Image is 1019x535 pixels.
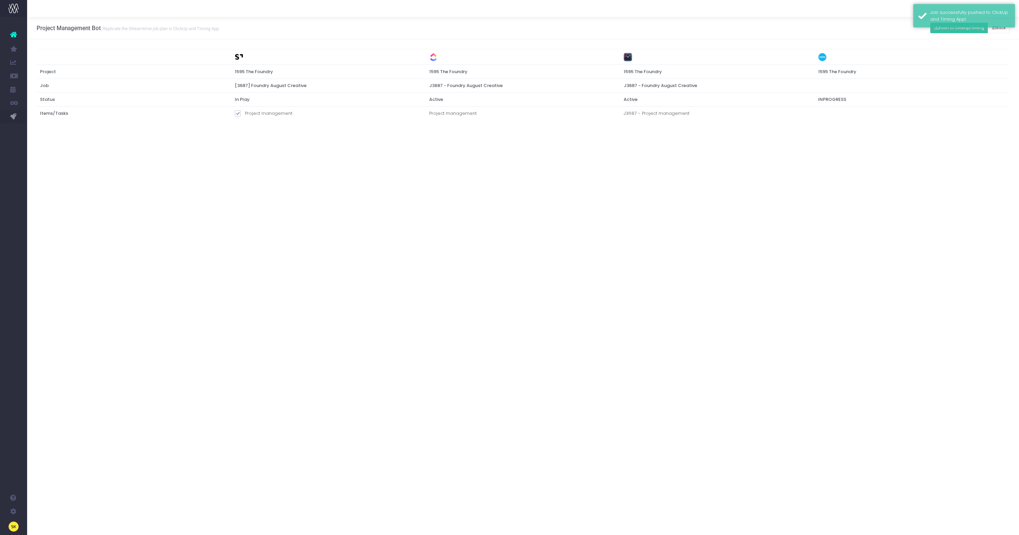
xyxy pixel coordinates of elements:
span: J3687 - Foundry August Creative [429,82,503,89]
div: Small button group [930,21,1010,35]
small: Replicate the Streamtime job plan in ClickUp and Timing App. [101,25,220,31]
span: J3687 - Foundry August Creative [624,82,697,89]
th: INPROGRESS [815,92,1009,106]
th: Items/Tasks [37,106,231,123]
th: Status [37,92,231,106]
th: Active [620,92,815,106]
td: Project management [426,106,620,123]
div: Job successfully pushed to ClickUp and Timing App! [930,9,1010,22]
span: 1595 The Foundry [235,68,273,75]
button: Push to ClickUp/Timing [930,23,988,33]
span: 1595 The Foundry [429,68,467,75]
img: timing-color.png [624,53,632,61]
img: clickup-color.png [429,53,438,61]
span: 1595 The Foundry [624,68,662,75]
td: J3687 - Project management [620,106,815,123]
img: images/default_profile_image.png [8,521,19,532]
th: Active [426,92,620,106]
label: Project management [235,110,292,117]
img: streamtime_fav.png [235,53,243,61]
th: Job [37,79,231,92]
img: xero-color.png [818,53,827,61]
th: In Play [231,92,426,106]
span: 1595 The Foundry [818,68,856,75]
span: [3687] Foundry August Creative [235,82,307,89]
h3: Project Management Bot [37,25,220,31]
button: Back [987,23,1010,33]
th: Project [37,65,231,79]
